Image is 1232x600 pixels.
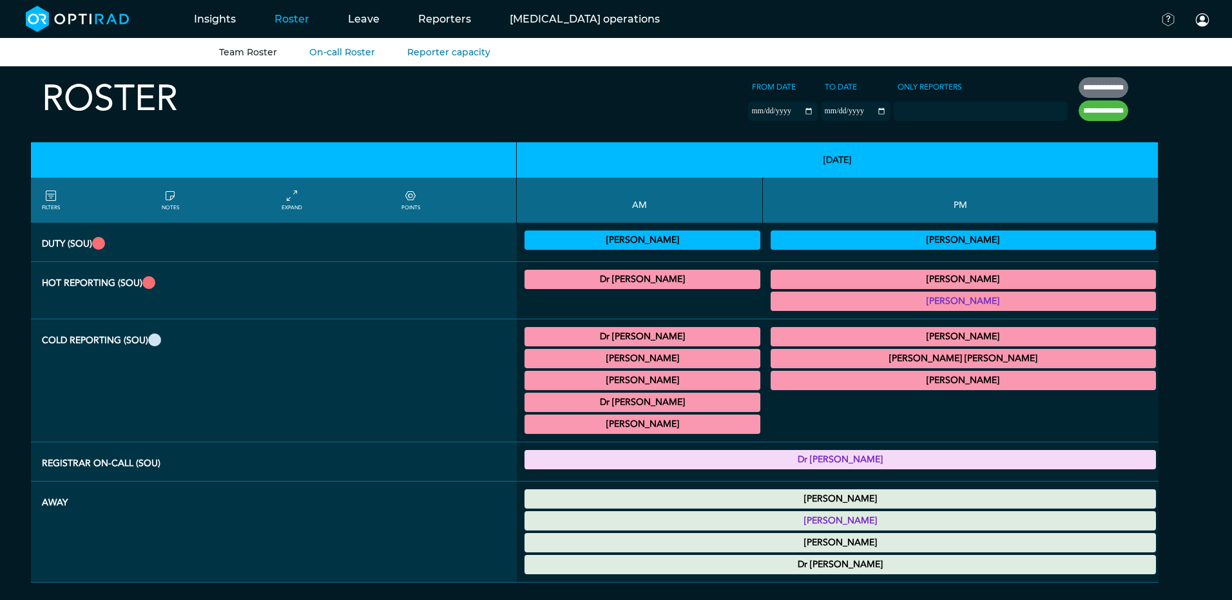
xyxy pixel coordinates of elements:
div: Annual Leave 00:00 - 23:59 [525,533,1155,552]
summary: [PERSON_NAME] [526,535,1153,550]
div: Annual Leave 00:00 - 23:59 [525,555,1155,574]
h2: Roster [42,77,178,120]
a: Team Roster [219,46,277,58]
th: Away [31,482,517,583]
div: MRI Trauma & Urgent/CT Trauma & Urgent 09:00 - 13:00 [525,270,760,289]
a: collapse/expand entries [282,189,302,212]
div: General MRI 09:30 - 12:00 [525,393,760,412]
summary: [PERSON_NAME] [773,329,1153,344]
th: Hot Reporting (SOU) [31,262,517,319]
summary: [PERSON_NAME] [526,491,1153,507]
div: Vetting 09:00 - 13:00 [525,230,760,250]
summary: [PERSON_NAME] [526,232,758,248]
input: null [895,104,959,115]
th: PM [763,178,1158,223]
div: CT Trauma & Urgent/MRI Trauma & Urgent 13:00 - 17:30 [771,270,1155,289]
summary: Dr [PERSON_NAME] [526,395,758,410]
div: Registrar On-Call 17:00 - 21:00 [525,450,1155,469]
div: General CT/General MRI 14:00 - 16:00 [771,327,1155,346]
summary: [PERSON_NAME] [526,417,758,432]
div: Annual Leave 00:00 - 23:59 [525,489,1155,509]
div: Vetting (30 PF Points) 13:00 - 17:00 [771,230,1155,250]
summary: Dr [PERSON_NAME] [526,329,758,344]
label: To date [821,77,861,97]
div: CT Trauma & Urgent/MRI Trauma & Urgent 13:00 - 17:00 [771,292,1155,311]
th: AM [517,178,763,223]
summary: [PERSON_NAME] [773,373,1153,388]
div: General CT 16:00 - 17:15 [771,349,1155,368]
th: Cold Reporting (SOU) [31,319,517,442]
img: brand-opti-rad-logos-blue-and-white-d2f68631ba2948856bd03f2d395fb146ddc8fb01b4b6e9315ea85fa773367... [26,6,130,32]
div: General CT/General MRI 10:00 - 13:00 [525,415,760,434]
div: General CT 07:40 - 10:00 [525,349,760,368]
label: Only Reporters [894,77,966,97]
summary: [PERSON_NAME] [526,351,758,366]
a: show/hide notes [162,189,179,212]
summary: [PERSON_NAME] [526,513,1153,529]
summary: [PERSON_NAME] [PERSON_NAME] [773,351,1153,366]
a: collapse/expand expected points [401,189,420,212]
label: From date [748,77,800,97]
summary: Dr [PERSON_NAME] [526,452,1153,467]
th: Duty (SOU) [31,223,517,262]
summary: [PERSON_NAME] [773,232,1153,248]
a: FILTERS [42,189,60,212]
div: General CT 09:00 - 12:30 [525,371,760,390]
a: Reporter capacity [407,46,490,58]
div: Annual Leave 00:00 - 23:59 [525,511,1155,530]
th: Registrar On-Call (SOU) [31,442,517,482]
div: General MRI 07:00 - 09:00 [525,327,760,346]
summary: Dr [PERSON_NAME] [526,272,758,287]
summary: [PERSON_NAME] [773,272,1153,287]
summary: [PERSON_NAME] [526,373,758,388]
div: CB CT Dental 17:30 - 18:30 [771,371,1155,390]
th: [DATE] [517,142,1158,178]
a: On-call Roster [309,46,375,58]
summary: Dr [PERSON_NAME] [526,557,1153,572]
summary: [PERSON_NAME] [773,294,1153,309]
